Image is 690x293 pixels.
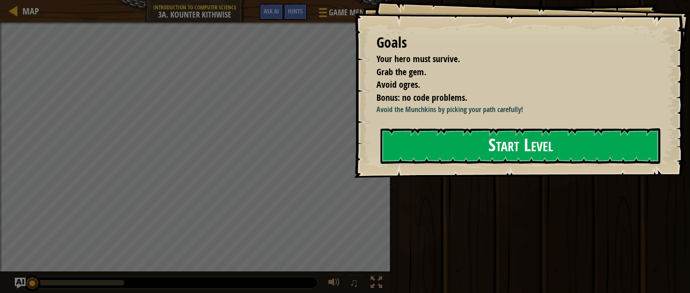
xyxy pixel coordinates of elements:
span: Avoid ogres. [376,78,420,90]
span: ♫ [349,276,358,289]
p: Avoid the Munchkins by picking your path carefully! [376,104,665,115]
span: Grab the gem. [376,66,426,78]
span: Your hero must survive. [376,53,460,65]
span: Map [22,5,39,17]
button: Start Level [380,128,660,164]
li: Avoid ogres. [365,78,656,91]
span: Hints [288,7,303,15]
span: Bonus: no code problems. [376,91,467,104]
div: Goals [376,32,659,53]
a: Map [18,5,39,17]
span: Game Menu [329,7,369,18]
button: Ask AI [15,278,26,288]
button: Ask AI [259,4,283,20]
li: Grab the gem. [365,66,656,79]
span: Ask AI [264,7,279,15]
li: Bonus: no code problems. [365,91,656,104]
button: Toggle fullscreen [367,275,385,293]
li: Your hero must survive. [365,53,656,66]
button: Game Menu [312,4,374,25]
button: ♫ [348,275,363,293]
button: Adjust volume [325,275,343,293]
